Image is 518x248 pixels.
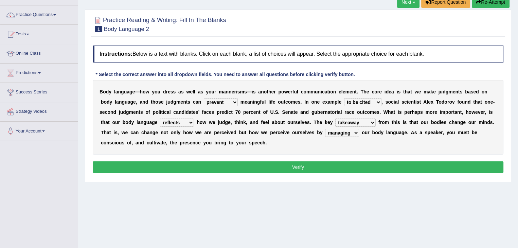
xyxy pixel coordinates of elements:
[250,99,253,105] b: n
[453,89,456,94] b: e
[322,99,325,105] b: e
[285,99,288,105] b: c
[136,109,139,115] b: n
[240,99,245,105] b: m
[247,99,250,105] b: a
[465,89,468,94] b: b
[173,109,176,115] b: c
[329,89,330,94] b: i
[398,89,400,94] b: s
[209,89,212,94] b: o
[352,89,355,94] b: n
[142,99,145,105] b: n
[163,109,164,115] b: i
[427,99,428,105] b: l
[457,99,459,105] b: f
[481,89,484,94] b: o
[306,89,310,94] b: m
[473,99,475,105] b: t
[166,89,167,94] b: r
[240,89,244,94] b: m
[130,99,133,105] b: g
[133,99,136,105] b: e
[487,99,490,105] b: n
[0,44,78,61] a: Online Class
[267,89,268,94] b: t
[0,64,78,81] a: Predictions
[254,99,257,105] b: n
[221,109,224,115] b: e
[217,109,220,115] b: p
[419,99,421,105] b: t
[156,109,159,115] b: o
[196,109,198,115] b: s
[145,89,149,94] b: w
[145,99,148,105] b: d
[430,89,433,94] b: k
[186,89,190,94] b: w
[155,99,158,105] b: o
[468,89,471,94] b: a
[120,109,123,115] b: u
[258,89,261,94] b: a
[194,89,195,94] b: l
[220,109,221,115] b: r
[158,89,161,94] b: u
[155,89,158,94] b: o
[198,99,201,105] b: n
[198,89,201,94] b: a
[121,89,124,94] b: g
[203,109,206,115] b: a
[109,89,111,94] b: y
[367,89,369,94] b: e
[176,99,180,105] b: m
[223,89,226,94] b: a
[234,89,236,94] b: r
[102,109,105,115] b: e
[127,89,129,94] b: a
[113,109,117,115] b: d
[394,99,395,105] b: i
[180,99,183,105] b: e
[159,109,160,115] b: l
[191,109,193,115] b: t
[444,99,447,105] b: o
[140,109,143,115] b: s
[214,89,216,94] b: r
[198,109,199,115] b: ’
[118,89,121,94] b: n
[339,89,341,94] b: e
[361,89,364,94] b: T
[493,99,495,105] b: -
[423,99,427,105] b: A
[183,99,186,105] b: n
[343,89,345,94] b: e
[452,99,455,105] b: v
[140,99,142,105] b: a
[446,89,449,94] b: g
[407,99,408,105] b: i
[110,99,112,105] b: y
[186,109,189,115] b: d
[93,15,226,32] h2: Practice Reading & Writing: Fill In The Blanks
[253,99,254,105] b: i
[190,89,193,94] b: e
[447,99,449,105] b: r
[161,99,164,105] b: e
[139,109,140,115] b: t
[325,89,327,94] b: a
[389,89,391,94] b: e
[386,89,389,94] b: d
[196,99,198,105] b: a
[397,99,399,105] b: l
[443,89,446,94] b: d
[252,89,253,94] b: i
[227,109,228,115] b: i
[179,109,182,115] b: n
[315,89,318,94] b: u
[408,99,411,105] b: e
[169,109,171,115] b: l
[281,99,284,105] b: u
[238,109,240,115] b: 0
[128,99,130,105] b: a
